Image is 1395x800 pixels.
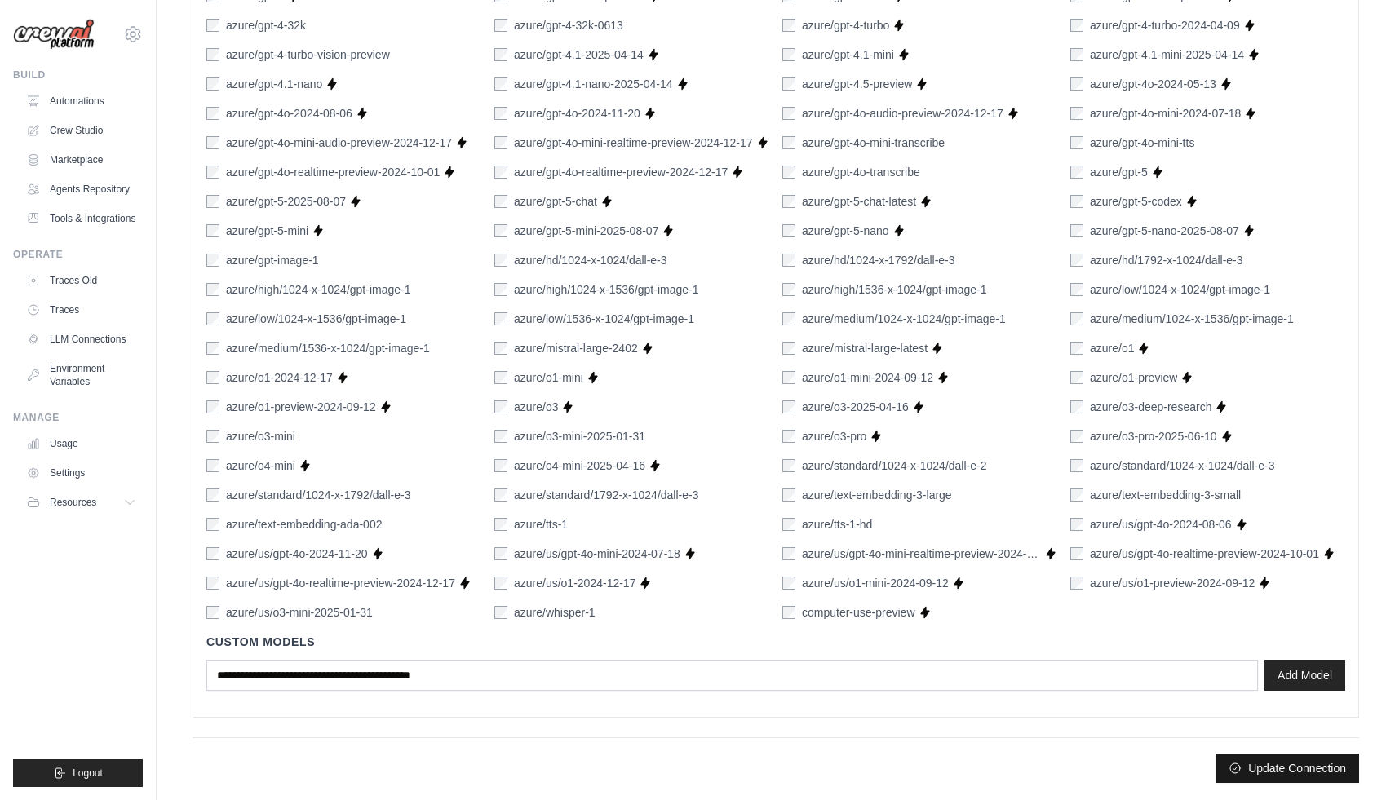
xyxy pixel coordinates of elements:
[206,518,219,531] input: azure/text-embedding-ada-002
[494,400,507,413] input: azure/o3
[206,312,219,325] input: azure/low/1024-x-1536/gpt-image-1
[802,252,955,268] label: azure/hd/1024-x-1792/dall-e-3
[782,430,795,443] input: azure/o3-pro
[494,195,507,208] input: azure/gpt-5-chat
[226,252,319,268] label: azure/gpt-image-1
[226,487,410,503] label: azure/standard/1024-x-1792/dall-e-3
[13,248,143,261] div: Operate
[226,17,306,33] label: azure/gpt-4-32k
[494,19,507,32] input: azure/gpt-4-32k-0613
[206,488,219,502] input: azure/standard/1024-x-1792/dall-e-3
[1070,48,1083,61] input: azure/gpt-4.1-mini-2025-04-14
[20,297,143,323] a: Traces
[802,399,909,415] label: azure/o3-2025-04-16
[1070,19,1083,32] input: azure/gpt-4-turbo-2024-04-09
[1070,136,1083,149] input: azure/gpt-4o-mini-tts
[494,254,507,267] input: azure/hd/1024-x-1024/dall-e-3
[782,195,795,208] input: azure/gpt-5-chat-latest
[1070,547,1083,560] input: azure/us/gpt-4o-realtime-preview-2024-10-01
[514,546,680,562] label: azure/us/gpt-4o-mini-2024-07-18
[226,223,308,239] label: azure/gpt-5-mini
[206,430,219,443] input: azure/o3-mini
[206,254,219,267] input: azure/gpt-image-1
[494,547,507,560] input: azure/us/gpt-4o-mini-2024-07-18
[802,135,945,151] label: azure/gpt-4o-mini-transcribe
[494,459,507,472] input: azure/o4-mini-2025-04-16
[20,326,143,352] a: LLM Connections
[1070,77,1083,91] input: azure/gpt-4o-2024-05-13
[802,457,986,474] label: azure/standard/1024-x-1024/dall-e-2
[514,311,694,327] label: azure/low/1536-x-1024/gpt-image-1
[494,224,507,237] input: azure/gpt-5-mini-2025-08-07
[13,69,143,82] div: Build
[226,340,430,356] label: azure/medium/1536-x-1024/gpt-image-1
[1070,459,1083,472] input: azure/standard/1024-x-1024/dall-e-3
[514,76,673,92] label: azure/gpt-4.1-nano-2025-04-14
[20,206,143,232] a: Tools & Integrations
[514,604,596,621] label: azure/whisper-1
[1090,428,1217,444] label: azure/o3-pro-2025-06-10
[206,459,219,472] input: azure/o4-mini
[1070,166,1083,179] input: azure/gpt-5
[20,267,143,294] a: Traces Old
[1070,283,1083,296] input: azure/low/1024-x-1024/gpt-image-1
[802,546,1041,562] label: azure/us/gpt-4o-mini-realtime-preview-2024-12-17
[1090,575,1255,591] label: azure/us/o1-preview-2024-09-12
[206,283,219,296] input: azure/high/1024-x-1024/gpt-image-1
[1090,457,1274,474] label: azure/standard/1024-x-1024/dall-e-3
[782,342,795,355] input: azure/mistral-large-latest
[514,135,753,151] label: azure/gpt-4o-mini-realtime-preview-2024-12-17
[494,488,507,502] input: azure/standard/1792-x-1024/dall-e-3
[514,340,638,356] label: azure/mistral-large-2402
[226,428,295,444] label: azure/o3-mini
[514,399,558,415] label: azure/o3
[1090,105,1241,122] label: azure/gpt-4o-mini-2024-07-18
[1090,281,1270,298] label: azure/low/1024-x-1024/gpt-image-1
[1070,430,1083,443] input: azure/o3-pro-2025-06-10
[1090,369,1177,386] label: azure/o1-preview
[802,369,933,386] label: azure/o1-mini-2024-09-12
[20,431,143,457] a: Usage
[226,164,440,180] label: azure/gpt-4o-realtime-preview-2024-10-01
[494,48,507,61] input: azure/gpt-4.1-2025-04-14
[514,516,568,533] label: azure/tts-1
[782,488,795,502] input: azure/text-embedding-3-large
[802,340,928,356] label: azure/mistral-large-latest
[226,604,373,621] label: azure/us/o3-mini-2025-01-31
[73,767,103,780] span: Logout
[802,17,889,33] label: azure/gpt-4-turbo
[782,254,795,267] input: azure/hd/1024-x-1792/dall-e-3
[782,400,795,413] input: azure/o3-2025-04-16
[226,135,452,151] label: azure/gpt-4o-mini-audio-preview-2024-12-17
[226,46,390,63] label: azure/gpt-4-turbo-vision-preview
[514,193,597,210] label: azure/gpt-5-chat
[514,46,644,63] label: azure/gpt-4.1-2025-04-14
[206,577,219,590] input: azure/us/gpt-4o-realtime-preview-2024-12-17
[514,252,667,268] label: azure/hd/1024-x-1024/dall-e-3
[1070,224,1083,237] input: azure/gpt-5-nano-2025-08-07
[206,19,219,32] input: azure/gpt-4-32k
[514,428,645,444] label: azure/o3-mini-2025-01-31
[802,311,1006,327] label: azure/medium/1024-x-1024/gpt-image-1
[226,105,352,122] label: azure/gpt-4o-2024-08-06
[802,487,952,503] label: azure/text-embedding-3-large
[20,489,143,515] button: Resources
[206,606,219,619] input: azure/us/o3-mini-2025-01-31
[782,547,795,560] input: azure/us/gpt-4o-mini-realtime-preview-2024-12-17
[1090,546,1319,562] label: azure/us/gpt-4o-realtime-preview-2024-10-01
[20,356,143,395] a: Environment Variables
[1070,254,1083,267] input: azure/hd/1792-x-1024/dall-e-3
[1090,340,1134,356] label: azure/o1
[514,369,583,386] label: azure/o1-mini
[802,281,986,298] label: azure/high/1536-x-1024/gpt-image-1
[802,76,912,92] label: azure/gpt-4.5-preview
[1090,46,1244,63] label: azure/gpt-4.1-mini-2025-04-14
[226,369,333,386] label: azure/o1-2024-12-17
[782,77,795,91] input: azure/gpt-4.5-preview
[20,147,143,173] a: Marketplace
[206,634,1345,650] h4: Custom Models
[494,342,507,355] input: azure/mistral-large-2402
[1090,252,1243,268] label: azure/hd/1792-x-1024/dall-e-3
[206,342,219,355] input: azure/medium/1536-x-1024/gpt-image-1
[20,460,143,486] a: Settings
